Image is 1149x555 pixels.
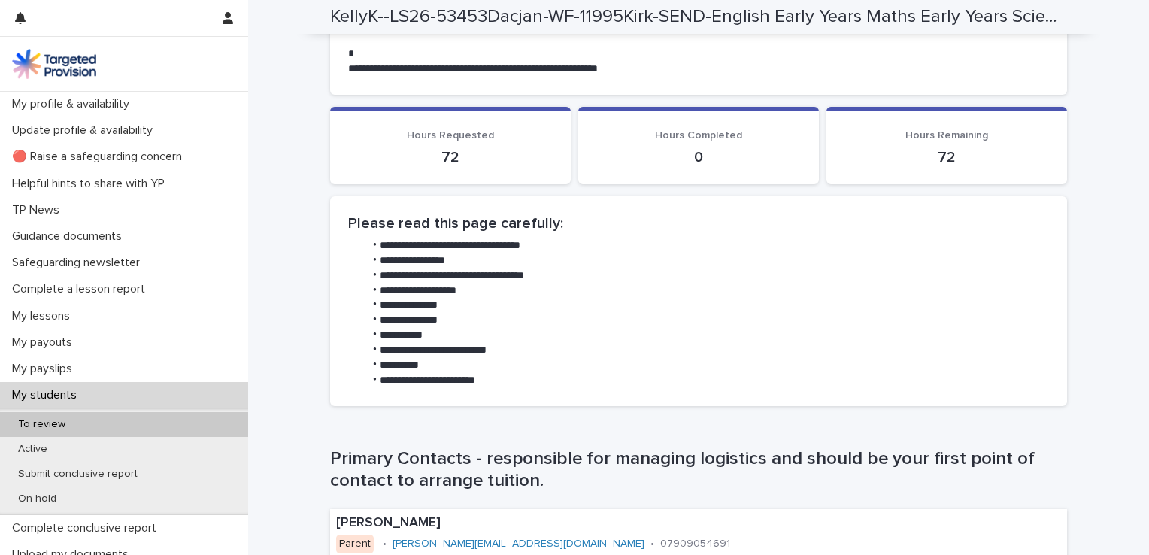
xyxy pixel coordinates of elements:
[6,97,141,111] p: My profile & availability
[6,418,77,431] p: To review
[330,448,1067,492] h1: Primary Contacts - responsible for managing logistics and should be your first point of contact t...
[905,130,988,141] span: Hours Remaining
[383,538,387,550] p: •
[6,493,68,505] p: On hold
[393,538,644,549] a: [PERSON_NAME][EMAIL_ADDRESS][DOMAIN_NAME]
[6,521,168,535] p: Complete conclusive report
[6,203,71,217] p: TP News
[6,177,177,191] p: Helpful hints to share with YP
[330,6,1061,28] h2: KellyK--LS26-53453Dacjan-WF-11995Kirk-SEND-English Early Years Maths Early Years Science Early Ye...
[348,148,553,166] p: 72
[6,123,165,138] p: Update profile & availability
[655,130,742,141] span: Hours Completed
[844,148,1049,166] p: 72
[336,535,374,553] div: Parent
[6,468,150,481] p: Submit conclusive report
[6,229,134,244] p: Guidance documents
[660,538,730,549] a: 07909054691
[6,388,89,402] p: My students
[348,214,1049,232] h2: Please read this page carefully:
[6,309,82,323] p: My lessons
[6,256,152,270] p: Safeguarding newsletter
[6,150,194,164] p: 🔴 Raise a safeguarding concern
[596,148,801,166] p: 0
[6,362,84,376] p: My payslips
[6,282,157,296] p: Complete a lesson report
[6,335,84,350] p: My payouts
[650,538,654,550] p: •
[12,49,96,79] img: M5nRWzHhSzIhMunXDL62
[336,515,835,532] p: [PERSON_NAME]
[407,130,494,141] span: Hours Requested
[6,443,59,456] p: Active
